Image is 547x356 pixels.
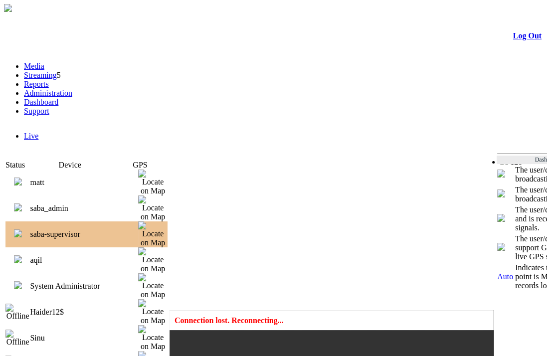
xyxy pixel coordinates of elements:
td: Status [5,161,59,170]
a: Administration [24,89,72,97]
img: miniPlay.png [14,178,22,185]
img: crosshair_blue.png [497,214,505,222]
img: crosshair_gray.png [497,243,505,251]
a: Reports [24,80,49,88]
img: Locate on Map [138,170,168,195]
td: saba_admin [30,195,138,221]
td: GPS [120,161,160,170]
td: Haider12$ [30,299,138,325]
span: Auto [497,272,513,281]
img: miniPlay.png [14,229,22,237]
img: Locate on Map [138,325,168,351]
td: matt [30,170,138,195]
img: Locate on Map [138,221,168,247]
img: Locate on Map [138,195,168,221]
a: Streaming [24,71,57,79]
img: arrow-3.png [4,4,12,12]
img: Locate on Map [138,247,168,273]
td: Sinu [30,325,138,351]
img: Locate on Map [138,273,168,299]
img: miniPlay.png [14,281,22,289]
td: Device [59,161,120,170]
img: miniPlay.png [497,170,505,178]
a: Live [24,132,38,140]
a: Support [24,107,49,115]
a: Log Out [513,31,542,40]
a: Media [24,62,44,70]
td: System Administrator [30,273,138,299]
img: miniPlay.png [14,255,22,263]
img: miniPlay.png [14,203,22,211]
span: 5 [57,71,61,79]
img: Locate on Map [138,299,168,325]
img: Offline [5,330,30,347]
span: Welcome, System Administrator (Administrator) [354,157,480,165]
div: Connection lost. Reconnecting... [175,316,489,325]
td: aqil [30,247,138,273]
img: miniNoPlay.png [497,189,505,197]
a: Dashboard [24,98,58,106]
img: Offline [5,304,30,321]
td: saba-supervisor [30,221,138,247]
